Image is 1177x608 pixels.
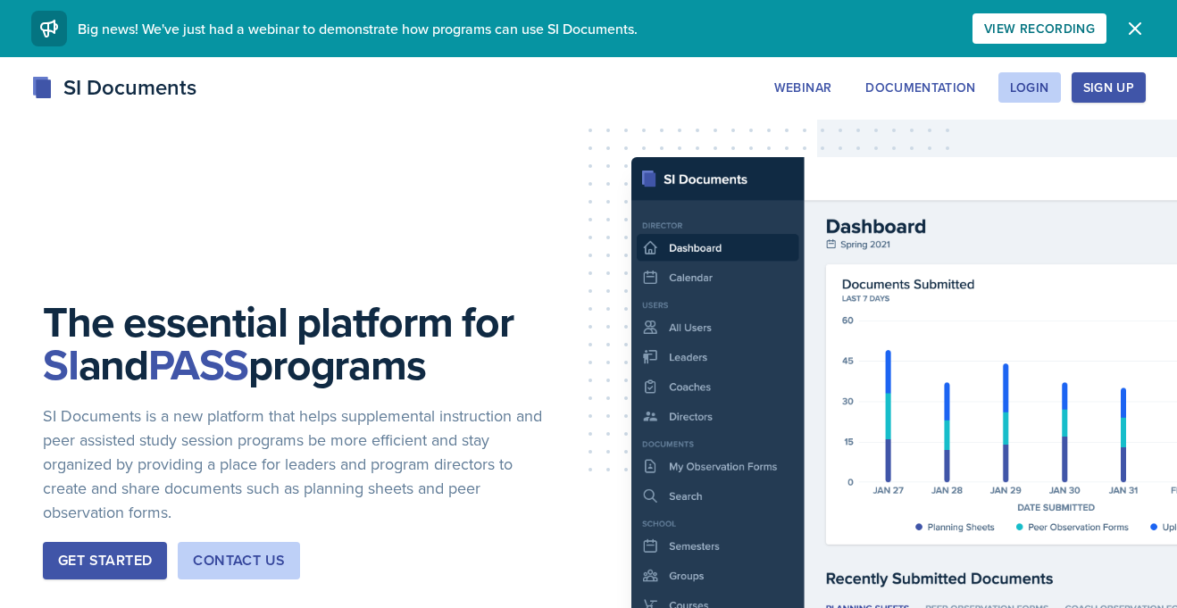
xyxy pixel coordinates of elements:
[1083,80,1134,95] div: Sign Up
[865,80,976,95] div: Documentation
[998,72,1061,103] button: Login
[78,19,638,38] span: Big news! We've just had a webinar to demonstrate how programs can use SI Documents.
[1010,80,1049,95] div: Login
[43,542,167,579] button: Get Started
[58,550,152,571] div: Get Started
[1072,72,1146,103] button: Sign Up
[763,72,843,103] button: Webinar
[774,80,831,95] div: Webinar
[178,542,300,579] button: Contact Us
[972,13,1106,44] button: View Recording
[31,71,196,104] div: SI Documents
[193,550,285,571] div: Contact Us
[984,21,1095,36] div: View Recording
[854,72,988,103] button: Documentation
